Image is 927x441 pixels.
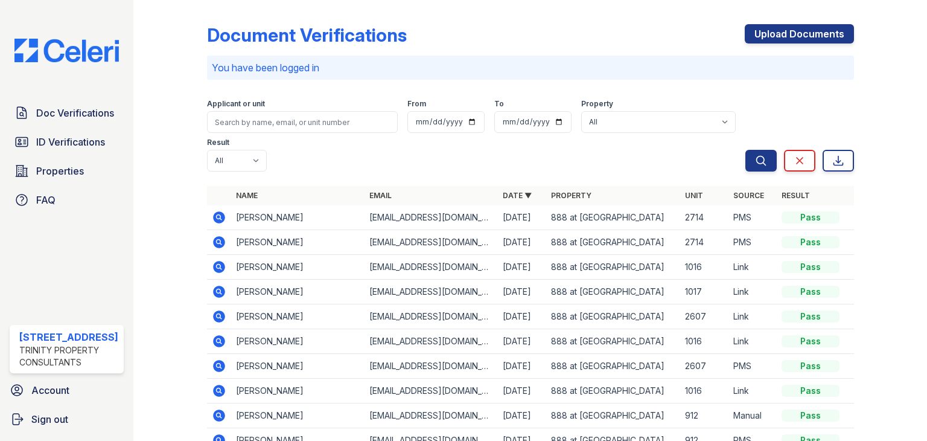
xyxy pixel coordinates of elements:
td: [DATE] [498,404,546,428]
td: [DATE] [498,354,546,379]
td: [DATE] [498,205,546,230]
td: 912 [680,404,728,428]
td: PMS [728,230,777,255]
td: Link [728,255,777,280]
a: ID Verifications [10,130,124,154]
a: Result [782,191,810,200]
td: 888 at [GEOGRAPHIC_DATA] [546,280,680,304]
a: Property [551,191,591,200]
td: [EMAIL_ADDRESS][DOMAIN_NAME] [365,304,498,329]
td: Manual [728,404,777,428]
td: 888 at [GEOGRAPHIC_DATA] [546,379,680,404]
td: [PERSON_NAME] [231,230,365,255]
td: [EMAIL_ADDRESS][DOMAIN_NAME] [365,354,498,379]
label: To [494,99,504,109]
td: 2607 [680,304,728,329]
a: Upload Documents [745,24,854,43]
td: [PERSON_NAME] [231,255,365,280]
td: [EMAIL_ADDRESS][DOMAIN_NAME] [365,255,498,280]
td: [DATE] [498,329,546,354]
td: 2714 [680,205,728,230]
div: Pass [782,236,839,248]
p: You have been logged in [212,60,849,75]
td: [DATE] [498,255,546,280]
div: Pass [782,286,839,298]
div: Trinity Property Consultants [19,344,119,369]
td: Link [728,329,777,354]
span: Sign out [31,412,68,427]
div: Pass [782,360,839,372]
td: Link [728,304,777,329]
td: 888 at [GEOGRAPHIC_DATA] [546,255,680,280]
td: [EMAIL_ADDRESS][DOMAIN_NAME] [365,280,498,304]
span: Doc Verifications [36,106,114,120]
a: FAQ [10,188,124,212]
td: [DATE] [498,230,546,255]
td: 1017 [680,280,728,304]
td: PMS [728,205,777,230]
div: Pass [782,385,839,397]
a: Email [369,191,392,200]
td: [PERSON_NAME] [231,329,365,354]
label: From [407,99,426,109]
td: [PERSON_NAME] [231,404,365,428]
div: [STREET_ADDRESS] [19,330,119,344]
td: PMS [728,354,777,379]
input: Search by name, email, or unit number [207,111,398,133]
a: Date ▼ [503,191,532,200]
label: Applicant or unit [207,99,265,109]
td: 2714 [680,230,728,255]
span: Properties [36,164,84,178]
td: 2607 [680,354,728,379]
a: Name [236,191,258,200]
a: Unit [685,191,703,200]
td: 888 at [GEOGRAPHIC_DATA] [546,404,680,428]
div: Pass [782,410,839,422]
td: [PERSON_NAME] [231,280,365,304]
td: [PERSON_NAME] [231,379,365,404]
td: 1016 [680,255,728,280]
div: Pass [782,311,839,323]
td: Link [728,379,777,404]
div: Pass [782,335,839,347]
label: Result [207,138,229,147]
div: Pass [782,261,839,273]
td: 888 at [GEOGRAPHIC_DATA] [546,304,680,329]
td: 888 at [GEOGRAPHIC_DATA] [546,205,680,230]
a: Sign out [5,407,129,431]
td: [EMAIL_ADDRESS][DOMAIN_NAME] [365,230,498,255]
td: [EMAIL_ADDRESS][DOMAIN_NAME] [365,379,498,404]
td: [DATE] [498,379,546,404]
span: FAQ [36,193,56,207]
img: CE_Logo_Blue-a8612792a0a2168367f1c8372b55b34899dd931a85d93a1a3d3e32e68fde9ad4.png [5,39,129,62]
div: Document Verifications [207,24,407,46]
td: Link [728,280,777,304]
td: 888 at [GEOGRAPHIC_DATA] [546,354,680,379]
span: ID Verifications [36,135,105,149]
td: [DATE] [498,280,546,304]
span: Account [31,383,69,398]
label: Property [581,99,613,109]
td: 1016 [680,379,728,404]
td: 888 at [GEOGRAPHIC_DATA] [546,329,680,354]
td: [EMAIL_ADDRESS][DOMAIN_NAME] [365,205,498,230]
td: [PERSON_NAME] [231,205,365,230]
td: [EMAIL_ADDRESS][DOMAIN_NAME] [365,329,498,354]
td: [DATE] [498,304,546,329]
td: [PERSON_NAME] [231,304,365,329]
a: Source [733,191,764,200]
a: Properties [10,159,124,183]
td: [PERSON_NAME] [231,354,365,379]
td: [EMAIL_ADDRESS][DOMAIN_NAME] [365,404,498,428]
td: 888 at [GEOGRAPHIC_DATA] [546,230,680,255]
a: Account [5,378,129,402]
td: 1016 [680,329,728,354]
div: Pass [782,211,839,224]
a: Doc Verifications [10,101,124,125]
